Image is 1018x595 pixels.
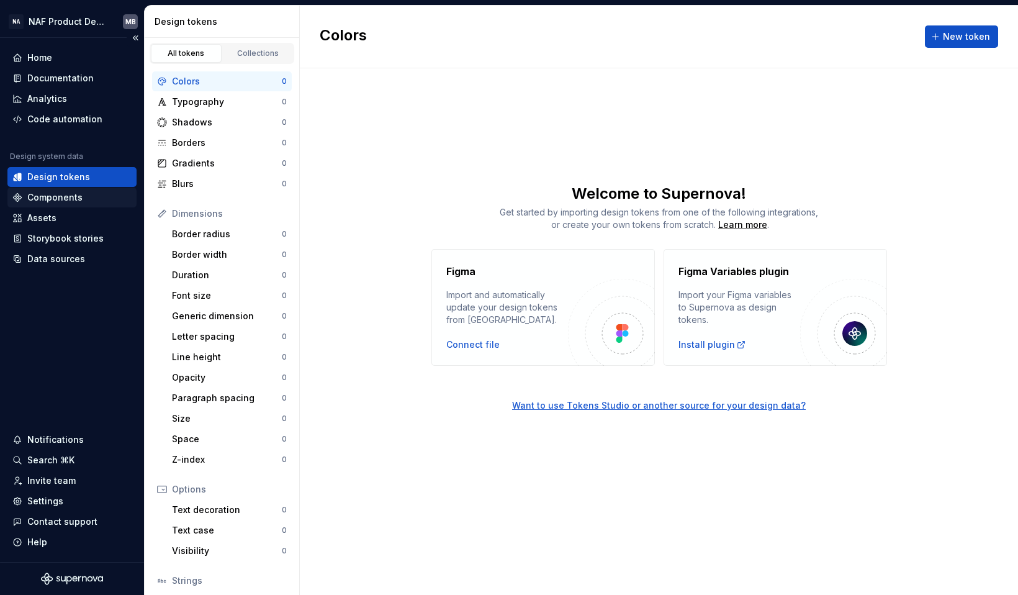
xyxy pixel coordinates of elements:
div: 0 [282,270,287,280]
div: Visibility [172,545,282,557]
a: Colors0 [152,71,292,91]
a: Letter spacing0 [167,327,292,347]
a: Duration0 [167,265,292,285]
div: 0 [282,414,287,424]
a: Assets [7,208,137,228]
a: Opacity0 [167,368,292,388]
button: Contact support [7,512,137,532]
a: Border width0 [167,245,292,265]
div: 0 [282,179,287,189]
a: Settings [7,491,137,511]
div: Z-index [172,453,282,466]
div: Import your Figma variables to Supernova as design tokens. [678,289,800,326]
div: Code automation [27,113,102,125]
div: 0 [282,505,287,515]
a: Visibility0 [167,541,292,561]
div: Documentation [27,72,94,84]
div: Opacity [172,371,282,384]
div: Line height [172,351,282,363]
div: Options [172,483,287,496]
a: Invite team [7,471,137,491]
a: Gradients0 [152,153,292,173]
div: 0 [282,138,287,148]
div: Collections [227,48,289,58]
a: Line height0 [167,347,292,367]
button: Help [7,532,137,552]
button: Connect file [446,338,500,351]
div: Gradients [172,157,282,170]
a: Generic dimension0 [167,306,292,326]
div: Text case [172,524,282,537]
h4: Figma [446,264,475,279]
div: NA [9,14,24,29]
div: 0 [282,455,287,465]
div: 0 [282,434,287,444]
button: New token [925,25,998,48]
div: 0 [282,546,287,556]
button: Want to use Tokens Studio or another source for your design data? [512,399,806,412]
button: NANAF Product DesignMB [2,8,142,35]
div: Data sources [27,253,85,265]
div: Shadows [172,116,282,129]
div: Space [172,433,282,445]
div: Design tokens [155,16,294,28]
a: Design tokens [7,167,137,187]
a: Analytics [7,89,137,109]
a: Shadows0 [152,112,292,132]
a: Border radius0 [167,224,292,244]
div: Search ⌘K [27,454,74,466]
div: MB [125,17,136,27]
div: Size [172,412,282,425]
div: 0 [282,291,287,301]
a: Text case0 [167,520,292,540]
a: Learn more [718,219,767,231]
span: New token [943,30,990,43]
svg: Supernova Logo [41,573,103,585]
div: 0 [282,229,287,239]
div: Design tokens [27,171,90,183]
a: Z-index0 [167,450,292,470]
a: Want to use Tokens Studio or another source for your design data? [300,366,1018,412]
div: Contact support [27,516,97,528]
h2: Colors [320,25,367,48]
div: Components [27,191,83,204]
div: Invite team [27,475,76,487]
div: Font size [172,289,282,302]
div: NAF Product Design [29,16,108,28]
div: 0 [282,352,287,362]
div: Colors [172,75,282,88]
a: Documentation [7,68,137,88]
a: Font size0 [167,286,292,306]
div: Storybook stories [27,232,104,245]
div: Import and automatically update your design tokens from [GEOGRAPHIC_DATA]. [446,289,568,326]
div: 0 [282,332,287,342]
div: Generic dimension [172,310,282,322]
div: Analytics [27,93,67,105]
a: Typography0 [152,92,292,112]
a: Home [7,48,137,68]
a: Data sources [7,249,137,269]
div: 0 [282,373,287,383]
a: Install plugin [678,338,746,351]
div: Border width [172,248,282,261]
div: Notifications [27,434,84,446]
div: Paragraph spacing [172,392,282,404]
div: All tokens [155,48,217,58]
a: Storybook stories [7,229,137,248]
div: Welcome to Supernova! [300,184,1018,204]
div: Dimensions [172,207,287,220]
div: Help [27,536,47,548]
button: Collapse sidebar [127,29,144,47]
a: Borders0 [152,133,292,153]
div: 0 [282,250,287,260]
div: Border radius [172,228,282,240]
div: 0 [282,97,287,107]
div: 0 [282,525,287,535]
span: Get started by importing design tokens from one of the following integrations, or create your own... [500,207,818,230]
div: Assets [27,212,56,224]
div: Typography [172,96,282,108]
a: Text decoration0 [167,500,292,520]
